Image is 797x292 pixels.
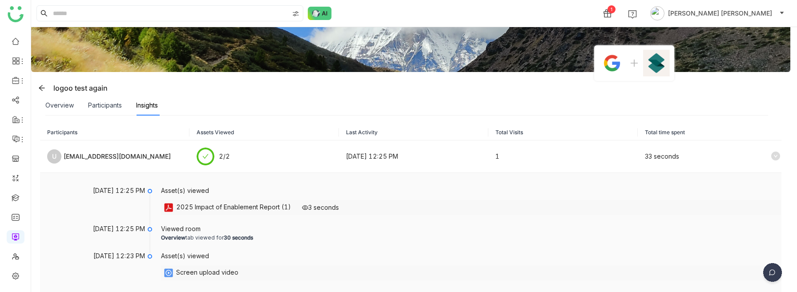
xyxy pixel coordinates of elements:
button: [PERSON_NAME] [PERSON_NAME] [648,6,786,20]
b: 30 seconds [224,234,253,241]
div: 2/2 [219,152,230,161]
th: Participants [40,124,189,140]
div: logoo test again [35,81,108,95]
span: [PERSON_NAME] [PERSON_NAME] [668,8,772,18]
div: 3 seconds [302,203,339,212]
div: [DATE] 12:25 PM [56,224,145,234]
img: pdf.svg [163,202,174,213]
th: Assets Viewed [189,124,339,140]
span: U [52,149,56,164]
div: tab viewed for [161,234,781,242]
img: search-type.svg [292,10,299,17]
div: [DATE] 12:23 PM [56,251,145,261]
img: help.svg [628,10,637,19]
img: mp4.svg [163,268,174,278]
div: 2025 Impact of Enablement Report (1) [176,202,291,213]
img: logo [8,6,24,22]
th: Last Activity [339,124,488,140]
th: Total Visits [488,124,638,140]
img: ask-buddy-normal.svg [308,7,332,20]
div: [DATE] 12:25 PM [56,186,145,196]
div: Asset(s) viewed [161,186,781,196]
div: 33 seconds [645,152,679,161]
div: [EMAIL_ADDRESS][DOMAIN_NAME] [64,152,171,161]
div: 1 [608,5,616,13]
div: Screen upload video [176,268,238,278]
td: 1 [488,140,638,173]
b: Overview [161,234,185,241]
div: Viewed room [161,224,781,234]
div: Participants [88,100,122,110]
div: Insights [136,100,158,110]
div: Asset(s) viewed [161,251,781,261]
img: dsr-chat-floating.svg [761,263,784,285]
img: avatar [650,6,664,20]
th: Total time spent [638,124,787,140]
td: [DATE] 12:25 PM [339,140,488,173]
div: Overview [45,100,74,110]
